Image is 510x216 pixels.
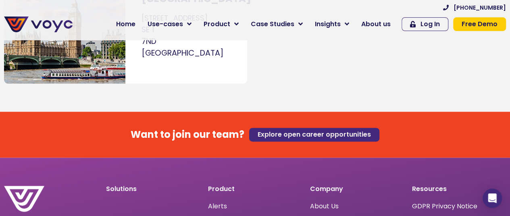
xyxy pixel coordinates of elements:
a: Product [198,16,245,32]
a: Case Studies [245,16,309,32]
p: Company [310,186,404,192]
p: Resources [412,186,506,192]
a: [PHONE_NUMBER] [443,5,506,10]
img: voyc-full-logo [4,17,73,32]
span: Free Demo [462,21,498,27]
span: Use-cases [148,19,183,29]
span: SE 1 7ND [GEOGRAPHIC_DATA] [142,24,223,58]
span: Log In [420,21,440,27]
span: Insights [315,19,341,29]
p: Product [208,186,302,192]
a: Free Demo [453,17,506,31]
span: Explore open career opportunities [258,131,371,138]
h4: Want to join our team? [131,129,244,141]
span: [PHONE_NUMBER] [454,5,506,10]
div: Open Intercom Messenger [483,189,502,208]
a: About us [355,16,397,32]
span: Home [116,19,135,29]
a: Home [110,16,142,32]
a: Explore open career opportunities [249,128,379,141]
a: Insights [309,16,355,32]
a: Log In [402,17,448,31]
span: Case Studies [251,19,294,29]
a: Solutions [106,184,137,193]
span: Product [204,19,230,29]
span: About us [361,19,391,29]
a: Use-cases [142,16,198,32]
